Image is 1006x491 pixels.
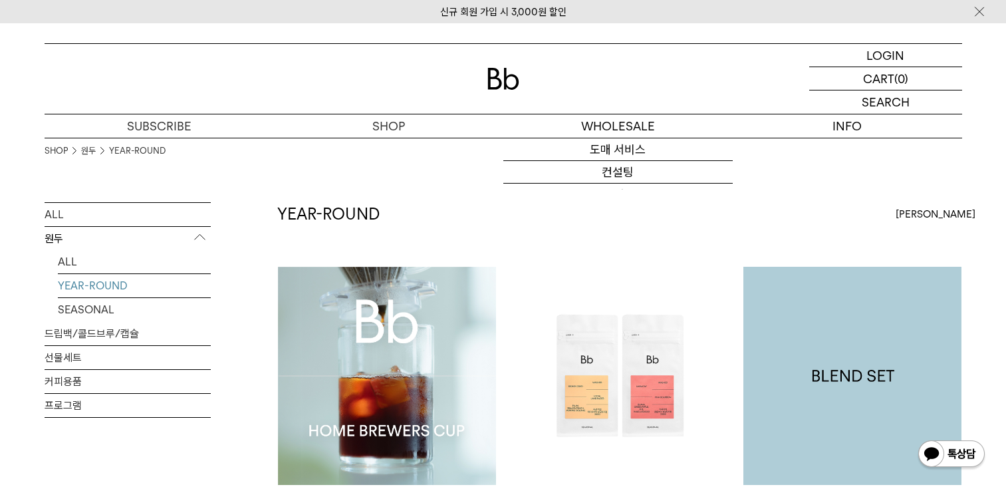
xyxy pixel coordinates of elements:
[45,346,211,369] a: 선물세트
[894,67,908,90] p: (0)
[511,267,729,485] img: 추석맞이 원두 2종 세트
[503,138,733,161] a: 도매 서비스
[45,370,211,393] a: 커피용품
[58,298,211,321] a: SEASONAL
[809,44,962,67] a: LOGIN
[743,267,961,485] img: 1000001179_add2_053.png
[277,203,380,226] h2: YEAR-ROUND
[58,250,211,273] a: ALL
[503,184,733,206] a: 오피스 커피구독
[45,394,211,417] a: 프로그램
[896,206,975,222] span: [PERSON_NAME]
[809,67,962,90] a: CART (0)
[109,144,166,158] a: YEAR-ROUND
[278,267,496,485] img: Bb 홈 브루어스 컵
[274,114,503,138] a: SHOP
[743,267,961,485] a: 블렌드 커피 3종 (각 200g x3)
[45,144,68,158] a: SHOP
[862,90,910,114] p: SEARCH
[45,203,211,226] a: ALL
[503,161,733,184] a: 컨설팅
[45,322,211,345] a: 드립백/콜드브루/캡슐
[917,439,986,471] img: 카카오톡 채널 1:1 채팅 버튼
[487,68,519,90] img: 로고
[440,6,566,18] a: 신규 회원 가입 시 3,000원 할인
[45,114,274,138] a: SUBSCRIBE
[866,44,904,67] p: LOGIN
[81,144,96,158] a: 원두
[863,67,894,90] p: CART
[733,114,962,138] p: INFO
[58,274,211,297] a: YEAR-ROUND
[503,114,733,138] p: WHOLESALE
[45,227,211,251] p: 원두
